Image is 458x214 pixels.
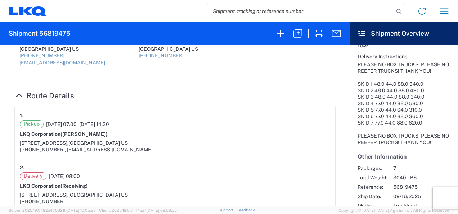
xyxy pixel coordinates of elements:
[358,174,387,181] span: Total Weight:
[67,208,96,213] span: [DATE] 10:05:38
[20,140,68,146] span: [STREET_ADDRESS],
[20,183,88,189] strong: LKQ Corporation
[338,207,449,214] span: Copyright © [DATE]-[DATE] Agistix Inc., All Rights Reserved
[393,193,455,200] span: 09/16/2025
[207,4,394,18] input: Shipment, tracking or reference number
[9,29,71,38] h2: Shipment 56819475
[139,46,203,52] div: [GEOGRAPHIC_DATA] US
[20,163,24,172] strong: 2.
[358,193,387,200] span: Ship Date:
[358,184,387,190] span: Reference:
[147,208,177,213] span: [DATE] 09:58:55
[49,173,80,179] span: [DATE] 08:00
[358,54,450,60] h6: Delivery Instructions
[99,208,177,213] span: Client: 2025.19.0-7f44ea7
[236,40,271,45] span: Deliver By Date:
[19,46,105,52] div: [GEOGRAPHIC_DATA] US
[358,61,450,146] div: PLEASE NO BOX TRUCKS! PLEASE NO REEFER TRUCKS! THANK YOU! SKID 1 48.0 44.0 88.0 340.0 SKID 2 48.0...
[358,165,387,171] span: Packages:
[20,198,330,205] div: [PHONE_NUMBER]
[393,174,455,181] span: 3040 LBS
[358,153,450,160] h5: Other Information
[14,91,74,100] a: Hide Details
[393,165,455,171] span: 7
[358,202,387,209] span: Mode:
[393,202,455,209] span: Truckload
[19,60,105,66] a: [EMAIL_ADDRESS][DOMAIN_NAME]
[350,22,458,45] header: Shipment Overview
[9,208,96,213] span: Server: 2025.19.0-192a4753216
[68,192,128,198] span: [GEOGRAPHIC_DATA] US
[20,111,23,120] strong: 1.
[20,131,108,137] strong: LKQ Corporation
[68,140,128,146] span: [GEOGRAPHIC_DATA] US
[271,39,302,45] span: [DATE] 08:00
[20,146,330,153] div: [PHONE_NUMBER], [EMAIL_ADDRESS][DOMAIN_NAME]
[20,192,68,198] span: [STREET_ADDRESS],
[237,208,255,212] a: Feedback
[393,184,455,190] span: 56819475
[46,121,109,128] span: [DATE] 07:00 - [DATE] 14:30
[139,53,184,58] a: [PHONE_NUMBER]
[60,131,108,137] span: ([PERSON_NAME])
[60,183,88,189] span: (Receiving)
[219,208,237,212] a: Support
[20,172,46,180] span: Delivery
[20,120,44,128] span: Pickup
[19,53,64,58] a: [PHONE_NUMBER]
